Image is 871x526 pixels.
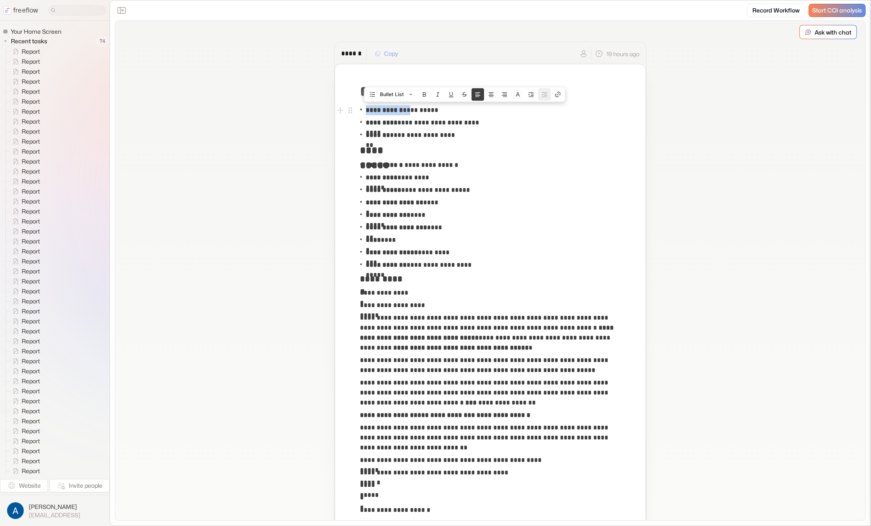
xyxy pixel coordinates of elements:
[6,67,43,77] a: Report
[6,136,43,146] a: Report
[20,297,42,305] span: Report
[20,307,42,315] span: Report
[552,88,564,101] button: Create link
[20,387,42,395] span: Report
[6,346,43,356] a: Report
[6,456,43,466] a: Report
[2,36,50,46] button: Recent tasks
[20,87,42,96] span: Report
[3,5,38,15] a: freeflow
[9,27,64,36] span: Your Home Screen
[20,367,42,375] span: Report
[6,266,43,276] a: Report
[345,105,355,115] button: Open block menu
[20,197,42,206] span: Report
[20,397,42,405] span: Report
[6,306,43,316] a: Report
[2,27,65,36] a: Your Home Screen
[115,4,128,17] button: Close the sidebar
[6,336,43,346] a: Report
[538,88,551,101] button: Unnest block
[20,137,42,146] span: Report
[498,88,511,101] button: Align text right
[6,146,43,156] a: Report
[20,427,42,435] span: Report
[6,216,43,226] a: Report
[20,97,42,106] span: Report
[815,28,851,37] p: Ask with chat
[6,127,43,136] a: Report
[20,107,42,116] span: Report
[6,186,43,196] a: Report
[6,57,43,67] a: Report
[6,446,43,456] a: Report
[20,167,42,176] span: Report
[418,88,431,101] button: Bold
[809,4,866,17] a: Start COI analysis
[20,327,42,335] span: Report
[6,356,43,366] a: Report
[20,47,42,56] span: Report
[20,437,42,445] span: Report
[20,357,42,365] span: Report
[50,479,110,492] button: Invite people
[20,117,42,126] span: Report
[370,47,403,60] button: Copy
[20,247,42,256] span: Report
[6,226,43,236] a: Report
[6,87,43,97] a: Report
[20,217,42,226] span: Report
[20,57,42,66] span: Report
[95,36,110,47] span: 74
[20,317,42,325] span: Report
[445,88,457,101] button: Underline
[20,467,42,475] span: Report
[20,257,42,265] span: Report
[458,88,471,101] button: Strike
[6,77,43,87] a: Report
[20,337,42,345] span: Report
[6,386,43,396] a: Report
[6,466,43,476] a: Report
[29,511,80,519] span: [EMAIL_ADDRESS]
[485,88,497,101] button: Align text center
[6,326,43,336] a: Report
[6,366,43,376] a: Report
[20,67,42,76] span: Report
[20,457,42,465] span: Report
[20,227,42,236] span: Report
[20,377,42,385] span: Report
[20,447,42,455] span: Report
[6,236,43,246] a: Report
[6,436,43,446] a: Report
[29,503,80,511] span: [PERSON_NAME]
[812,7,862,14] span: Start COI analysis
[380,88,404,101] span: Bullet List
[365,88,417,101] button: Bullet List
[20,177,42,186] span: Report
[6,376,43,386] a: Report
[525,88,537,101] button: Nest block
[6,206,43,216] a: Report
[20,267,42,275] span: Report
[6,276,43,286] a: Report
[20,347,42,355] span: Report
[6,406,43,416] a: Report
[747,4,805,17] a: Record Workflow
[13,5,38,15] p: freeflow
[20,407,42,415] span: Report
[20,157,42,166] span: Report
[6,47,43,57] a: Report
[20,77,42,86] span: Report
[6,156,43,166] a: Report
[6,97,43,107] a: Report
[20,277,42,285] span: Report
[6,166,43,176] a: Report
[6,416,43,426] a: Report
[6,316,43,326] a: Report
[20,207,42,216] span: Report
[20,417,42,425] span: Report
[432,88,444,101] button: Italic
[6,176,43,186] a: Report
[20,287,42,295] span: Report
